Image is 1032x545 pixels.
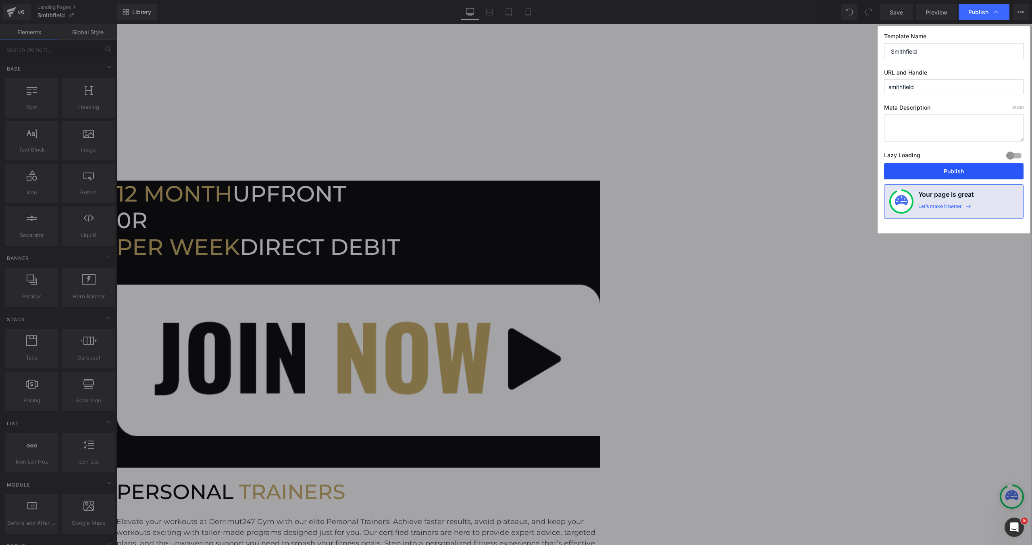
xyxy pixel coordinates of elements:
span: 0 [1012,105,1015,110]
iframe: Intercom live chat [1005,518,1024,537]
label: URL and Handle [884,69,1024,79]
label: Lazy Loading [884,150,920,163]
label: Meta Description [884,104,1024,114]
div: Let’s make it better [918,203,962,214]
span: DIRECT DEBIT [123,209,283,236]
h4: Your page is great [918,189,974,203]
span: UPFRONT [116,156,229,183]
img: onboarding-status.svg [895,195,908,208]
span: Publish [968,8,988,16]
label: Template Name [884,33,1024,43]
span: /320 [1012,105,1024,110]
span: 5 [1021,518,1028,524]
button: Publish [884,163,1024,179]
font: TRAINERS [123,455,229,480]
